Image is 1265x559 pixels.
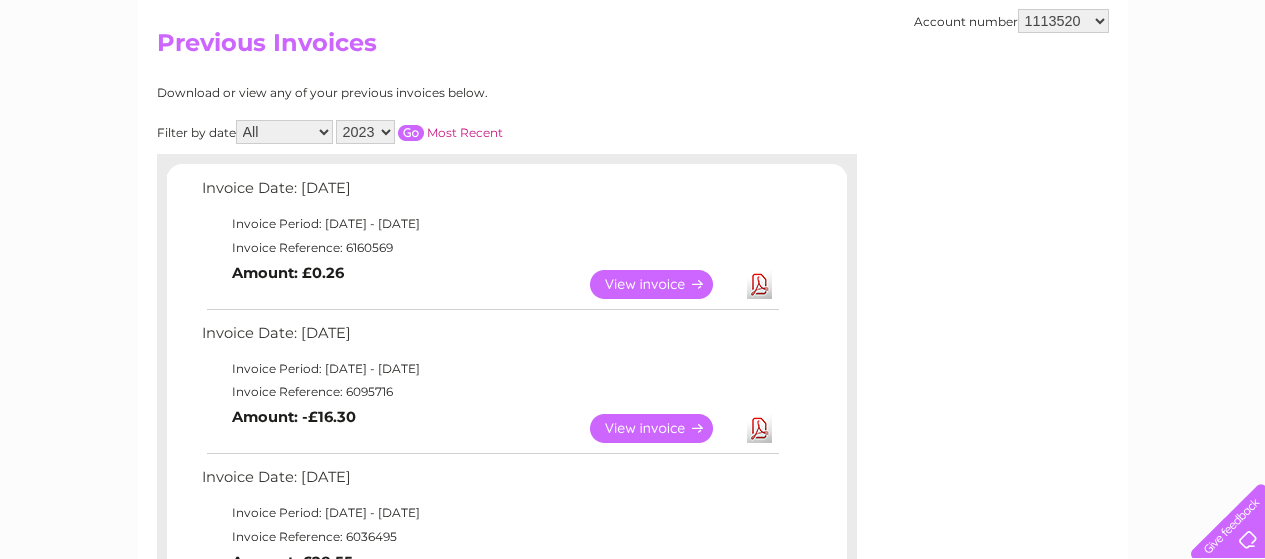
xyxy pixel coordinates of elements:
[161,11,1106,97] div: Clear Business is a trading name of Verastar Limited (registered in [GEOGRAPHIC_DATA] No. 3667643...
[590,414,737,443] a: View
[157,29,1109,67] h2: Previous Invoices
[1199,85,1246,100] a: Log out
[747,414,772,443] a: Download
[232,408,356,426] b: Amount: -£16.30
[197,501,782,525] td: Invoice Period: [DATE] - [DATE]
[590,270,737,299] a: View
[914,9,1109,33] div: Account number
[197,320,782,357] td: Invoice Date: [DATE]
[888,10,1026,35] a: 0333 014 3131
[197,464,782,501] td: Invoice Date: [DATE]
[1019,85,1079,100] a: Telecoms
[197,525,782,549] td: Invoice Reference: 6036495
[197,380,782,404] td: Invoice Reference: 6095716
[1091,85,1120,100] a: Blog
[963,85,1007,100] a: Energy
[157,86,682,100] div: Download or view any of your previous invoices below.
[197,212,782,236] td: Invoice Period: [DATE] - [DATE]
[427,125,503,140] a: Most Recent
[197,236,782,260] td: Invoice Reference: 6160569
[197,357,782,381] td: Invoice Period: [DATE] - [DATE]
[197,175,782,212] td: Invoice Date: [DATE]
[157,120,682,144] div: Filter by date
[747,270,772,299] a: Download
[232,264,344,282] b: Amount: £0.26
[1132,85,1181,100] a: Contact
[913,85,951,100] a: Water
[44,52,146,113] img: logo.png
